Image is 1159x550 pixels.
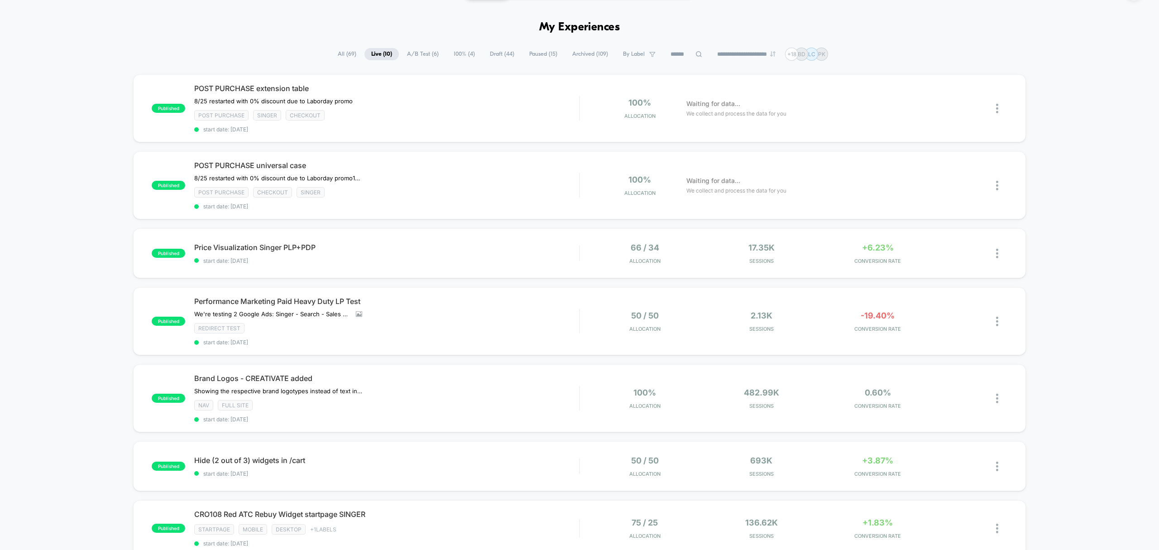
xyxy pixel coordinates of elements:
span: published [152,104,185,113]
span: 100% [628,98,651,107]
p: PK [818,51,825,58]
span: published [152,181,185,190]
span: Sessions [705,258,817,264]
span: CONVERSION RATE [822,403,934,409]
span: We collect and process the data for you [686,109,786,118]
span: Allocation [629,471,661,477]
span: start date: [DATE] [194,470,579,477]
span: Post Purchase [194,187,249,198]
span: start date: [DATE] [194,339,579,346]
img: close [996,524,998,533]
span: By Label [623,51,645,58]
span: Singer [253,110,281,121]
img: end [770,51,776,57]
img: close [996,317,998,326]
span: CONVERSION RATE [822,326,934,332]
span: +6.23% [862,243,894,252]
span: 8/25 restarted with 0% discount due to Laborday promo [194,97,353,105]
span: -19.40% [861,311,895,320]
img: close [996,104,998,113]
img: close [996,181,998,190]
span: published [152,317,185,326]
span: NAV [194,400,213,410]
span: start date: [DATE] [194,126,579,133]
img: close [996,249,998,258]
span: Waiting for data... [686,99,740,109]
span: We're testing 2 Google Ads: Singer - Search - Sales - Heavy Duty - Nonbrand and SINGER - PMax - H... [194,310,349,318]
span: 482.99k [744,388,779,397]
span: +1.83% [862,518,893,527]
img: close [996,394,998,403]
span: published [152,394,185,403]
span: published [152,524,185,533]
span: Post Purchase [194,110,249,121]
span: 2.13k [751,311,772,320]
span: CONVERSION RATE [822,533,934,539]
span: Allocation [629,403,661,409]
span: Allocation [629,533,661,539]
span: published [152,249,185,258]
span: Mobile [239,524,267,535]
span: Paused ( 15 ) [522,48,564,60]
span: start date: [DATE] [194,540,579,547]
span: Archived ( 109 ) [565,48,615,60]
span: Brand Logos - CREATIVATE added [194,374,579,383]
span: Sessions [705,326,817,332]
span: We collect and process the data for you [686,186,786,195]
p: BD [798,51,805,58]
span: Full site [218,400,253,410]
span: Allocation [624,113,656,119]
span: published [152,462,185,471]
span: + 1 Labels [310,526,336,533]
span: Allocation [624,190,656,196]
span: CRO108 Red ATC Rebuy Widget startpage SINGER [194,510,579,519]
span: Desktop [272,524,306,535]
span: Singer [297,187,325,198]
span: checkout [253,187,292,198]
img: close [996,462,998,471]
span: STARTPAGE [194,524,234,535]
span: 100% ( 4 ) [447,48,482,60]
span: POST PURCHASE universal case [194,161,579,170]
span: Redirect Test [194,323,244,333]
span: Waiting for data... [686,176,740,186]
span: +3.87% [862,456,893,465]
span: 66 / 34 [631,243,659,252]
span: Draft ( 44 ) [483,48,521,60]
h1: My Experiences [539,21,620,34]
span: 50 / 50 [631,456,659,465]
span: 50 / 50 [631,311,659,320]
p: LC [808,51,815,58]
span: 136.62k [745,518,778,527]
span: Sessions [705,403,817,409]
span: Allocation [629,326,661,332]
span: Showing the respective brand logotypes instead of text in tabs [194,387,362,395]
span: 100% [633,388,656,397]
span: Price Visualization Singer PLP+PDP [194,243,579,252]
span: CONVERSION RATE [822,471,934,477]
span: start date: [DATE] [194,257,579,264]
span: Sessions [705,471,817,477]
span: checkout [286,110,325,121]
span: Live ( 10 ) [364,48,399,60]
span: start date: [DATE] [194,203,579,210]
div: + 18 [785,48,798,61]
span: POST PURCHASE extension table [194,84,579,93]
span: 0.60% [865,388,891,397]
span: All ( 69 ) [331,48,363,60]
span: Allocation [629,258,661,264]
span: Hide (2 out of 3) widgets in /cart [194,456,579,465]
span: A/B Test ( 6 ) [400,48,445,60]
span: start date: [DATE] [194,416,579,423]
span: 8/25 restarted with 0% discount due to Laborday promo10% off 6% CR8/15 restarted to incl all top ... [194,174,362,182]
span: Performance Marketing Paid Heavy Duty LP Test [194,297,579,306]
span: 17.35k [748,243,775,252]
span: 100% [628,175,651,184]
span: 693k [750,456,772,465]
span: CONVERSION RATE [822,258,934,264]
span: 75 / 25 [632,518,658,527]
span: Sessions [705,533,817,539]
